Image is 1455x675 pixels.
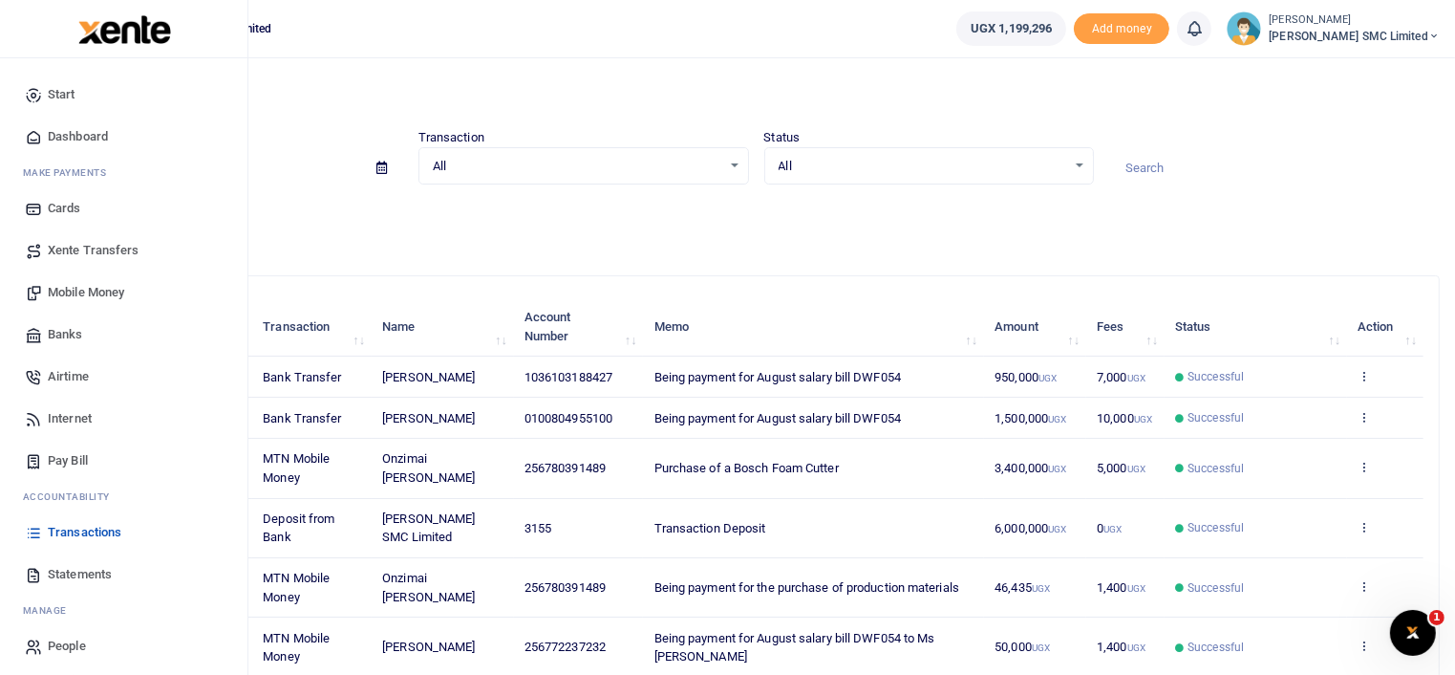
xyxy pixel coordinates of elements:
span: People [48,637,86,656]
span: Xente Transfers [48,241,139,260]
span: Being payment for August salary bill DWF054 [654,411,901,425]
span: Add money [1074,13,1169,45]
th: Account Number: activate to sort column ascending [514,297,644,357]
span: Being payment for the purchase of production materials [654,580,959,595]
img: logo-large [78,15,171,44]
span: Successful [1188,368,1244,385]
span: [PERSON_NAME] SMC Limited [382,512,475,545]
a: Start [15,74,232,116]
th: Fees: activate to sort column ascending [1086,297,1165,357]
small: UGX [1032,583,1050,594]
li: M [15,596,232,625]
img: profile-user [1227,11,1261,46]
span: 256772237232 [524,640,606,654]
small: UGX [1127,373,1145,383]
span: Internet [48,409,92,428]
span: 5,000 [1097,461,1145,475]
a: Banks [15,314,232,356]
a: logo-small logo-large logo-large [76,21,171,35]
a: profile-user [PERSON_NAME] [PERSON_NAME] SMC Limited [1227,11,1440,46]
span: 46,435 [995,580,1050,595]
small: UGX [1134,414,1152,425]
span: 50,000 [995,640,1050,654]
span: All [779,157,1067,176]
th: Transaction: activate to sort column ascending [252,297,372,357]
span: [PERSON_NAME] [382,411,475,425]
span: Being payment for August salary bill DWF054 to Ms [PERSON_NAME] [654,631,935,664]
span: countability [37,490,110,504]
th: Name: activate to sort column ascending [372,297,514,357]
span: Onzimai [PERSON_NAME] [382,571,475,604]
span: MTN Mobile Money [263,451,330,485]
li: Wallet ballance [949,11,1074,46]
small: UGX [1032,642,1050,653]
span: Transactions [48,523,121,542]
small: UGX [1038,373,1057,383]
label: Transaction [418,128,484,147]
a: Add money [1074,20,1169,34]
p: Download [73,207,1440,228]
span: 7,000 [1097,370,1145,384]
a: Xente Transfers [15,229,232,272]
span: Purchase of a Bosch Foam Cutter [654,461,839,475]
th: Status: activate to sort column ascending [1165,297,1347,357]
span: 256780391489 [524,461,606,475]
small: [PERSON_NAME] [1269,12,1440,29]
span: 256780391489 [524,580,606,595]
span: Onzimai [PERSON_NAME] [382,451,475,485]
span: Deposit from Bank [263,512,334,545]
th: Amount: activate to sort column ascending [984,297,1086,357]
label: Status [764,128,801,147]
span: Cards [48,199,81,218]
span: Successful [1188,519,1244,536]
span: Pay Bill [48,451,88,470]
span: Dashboard [48,127,108,146]
th: Memo: activate to sort column ascending [643,297,984,357]
li: Ac [15,482,232,512]
span: 1,500,000 [995,411,1066,425]
span: ake Payments [32,165,107,180]
a: Transactions [15,512,232,554]
span: Start [48,85,75,104]
small: UGX [1048,414,1066,425]
span: [PERSON_NAME] [382,640,475,654]
span: 1,400 [1097,640,1145,654]
span: Statements [48,565,112,584]
span: 0100804955100 [524,411,612,425]
th: Action: activate to sort column ascending [1347,297,1423,357]
small: UGX [1103,524,1122,534]
small: UGX [1048,464,1066,474]
small: UGX [1127,642,1145,653]
span: MTN Mobile Money [263,571,330,604]
span: 950,000 [995,370,1057,384]
a: People [15,625,232,667]
span: [PERSON_NAME] SMC Limited [1269,28,1440,45]
a: Cards [15,187,232,229]
span: Banks [48,325,83,344]
a: Dashboard [15,116,232,158]
input: Search [1109,152,1440,185]
a: Airtime [15,356,232,398]
span: 3155 [524,521,551,535]
span: 1,400 [1097,580,1145,595]
span: Transaction Deposit [654,521,766,535]
span: Mobile Money [48,283,124,302]
span: 3,400,000 [995,461,1066,475]
small: UGX [1127,583,1145,594]
a: Pay Bill [15,440,232,482]
iframe: Intercom live chat [1390,610,1436,656]
span: UGX 1,199,296 [971,19,1052,38]
span: Bank Transfer [263,411,341,425]
span: 1036103188427 [524,370,612,384]
a: Internet [15,398,232,440]
span: 6,000,000 [995,521,1066,535]
span: Bank Transfer [263,370,341,384]
a: UGX 1,199,296 [956,11,1066,46]
h4: Transactions [73,82,1440,103]
span: anage [32,603,68,618]
span: Successful [1188,579,1244,597]
a: Mobile Money [15,272,232,314]
li: M [15,158,232,187]
span: 0 [1097,521,1122,535]
span: [PERSON_NAME] [382,370,475,384]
